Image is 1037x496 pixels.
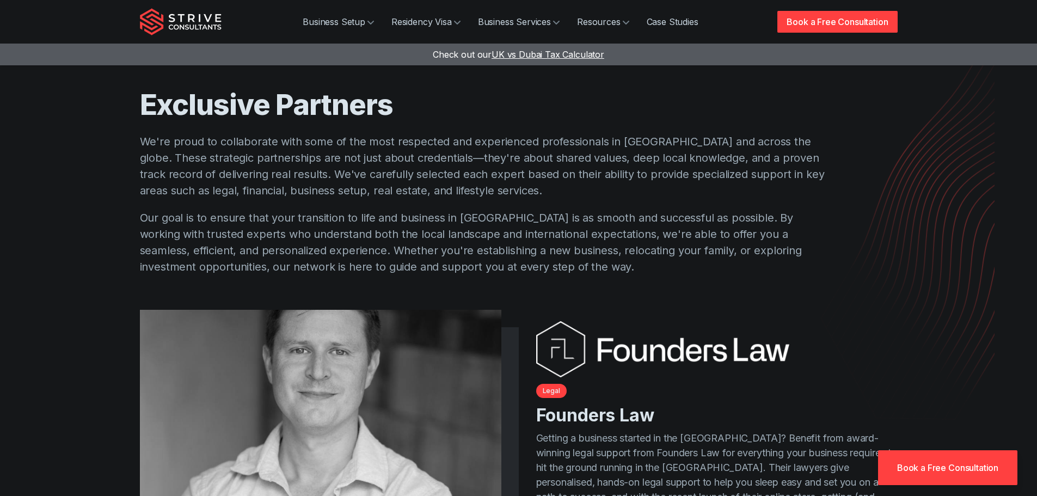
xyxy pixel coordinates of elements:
[469,11,568,33] a: Business Services
[536,384,567,398] span: Legal
[536,321,789,377] img: Founders Law
[777,11,897,33] a: Book a Free Consultation
[140,8,222,35] img: Strive Consultants
[568,11,638,33] a: Resources
[536,321,898,377] a: Founders Law
[638,11,707,33] a: Case Studies
[140,133,837,199] p: We're proud to collaborate with some of the most respected and experienced professionals in [GEOG...
[433,49,604,60] a: Check out ourUK vs Dubai Tax Calculator
[878,450,1017,485] a: Book a Free Consultation
[140,87,837,123] h1: Exclusive Partners
[140,210,837,275] p: Our goal is to ensure that your transition to life and business in [GEOGRAPHIC_DATA] is as smooth...
[536,405,654,426] a: Founders Law
[383,11,469,33] a: Residency Visa
[294,11,383,33] a: Business Setup
[492,49,604,60] span: UK vs Dubai Tax Calculator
